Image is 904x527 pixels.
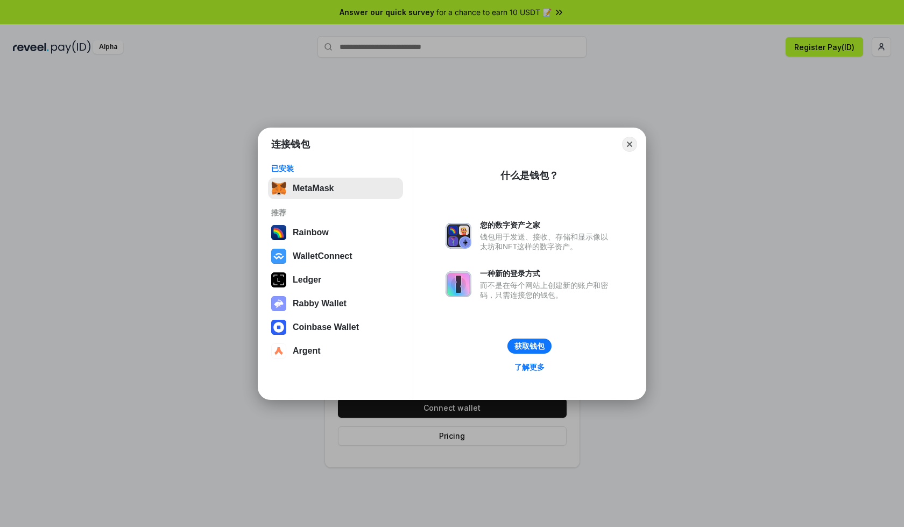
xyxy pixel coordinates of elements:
[271,208,400,217] div: 推荐
[293,322,359,332] div: Coinbase Wallet
[271,320,286,335] img: svg+xml,%3Csvg%20width%3D%2228%22%20height%3D%2228%22%20viewBox%3D%220%200%2028%2028%22%20fill%3D...
[271,249,286,264] img: svg+xml,%3Csvg%20width%3D%2228%22%20height%3D%2228%22%20viewBox%3D%220%200%2028%2028%22%20fill%3D...
[268,293,403,314] button: Rabby Wallet
[500,169,559,182] div: 什么是钱包？
[480,220,613,230] div: 您的数字资产之家
[268,245,403,267] button: WalletConnect
[293,228,329,237] div: Rainbow
[514,341,545,351] div: 获取钱包
[514,362,545,372] div: 了解更多
[293,184,334,193] div: MetaMask
[268,178,403,199] button: MetaMask
[271,225,286,240] img: svg+xml,%3Csvg%20width%3D%22120%22%20height%3D%22120%22%20viewBox%3D%220%200%20120%20120%22%20fil...
[293,275,321,285] div: Ledger
[271,272,286,287] img: svg+xml,%3Csvg%20xmlns%3D%22http%3A%2F%2Fwww.w3.org%2F2000%2Fsvg%22%20width%3D%2228%22%20height%3...
[271,164,400,173] div: 已安装
[480,269,613,278] div: 一种新的登录方式
[271,138,310,151] h1: 连接钱包
[446,271,471,297] img: svg+xml,%3Csvg%20xmlns%3D%22http%3A%2F%2Fwww.w3.org%2F2000%2Fsvg%22%20fill%3D%22none%22%20viewBox...
[480,280,613,300] div: 而不是在每个网站上创建新的账户和密码，只需连接您的钱包。
[293,251,352,261] div: WalletConnect
[271,343,286,359] img: svg+xml,%3Csvg%20width%3D%2228%22%20height%3D%2228%22%20viewBox%3D%220%200%2028%2028%22%20fill%3D...
[268,317,403,338] button: Coinbase Wallet
[271,181,286,196] img: svg+xml,%3Csvg%20fill%3D%22none%22%20height%3D%2233%22%20viewBox%3D%220%200%2035%2033%22%20width%...
[507,339,552,354] button: 获取钱包
[268,269,403,291] button: Ledger
[268,340,403,362] button: Argent
[268,222,403,243] button: Rainbow
[271,296,286,311] img: svg+xml,%3Csvg%20xmlns%3D%22http%3A%2F%2Fwww.w3.org%2F2000%2Fsvg%22%20fill%3D%22none%22%20viewBox...
[446,223,471,249] img: svg+xml,%3Csvg%20xmlns%3D%22http%3A%2F%2Fwww.w3.org%2F2000%2Fsvg%22%20fill%3D%22none%22%20viewBox...
[508,360,551,374] a: 了解更多
[293,299,347,308] div: Rabby Wallet
[293,346,321,356] div: Argent
[622,137,637,152] button: Close
[480,232,613,251] div: 钱包用于发送、接收、存储和显示像以太坊和NFT这样的数字资产。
